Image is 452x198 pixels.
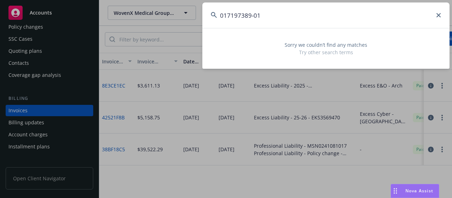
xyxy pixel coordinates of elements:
span: Try other search terms [211,49,441,56]
span: Sorry we couldn’t find any matches [211,41,441,49]
span: Nova Assist [405,188,433,194]
button: Nova Assist [391,184,439,198]
div: Drag to move [391,184,400,198]
input: Search... [202,2,450,28]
